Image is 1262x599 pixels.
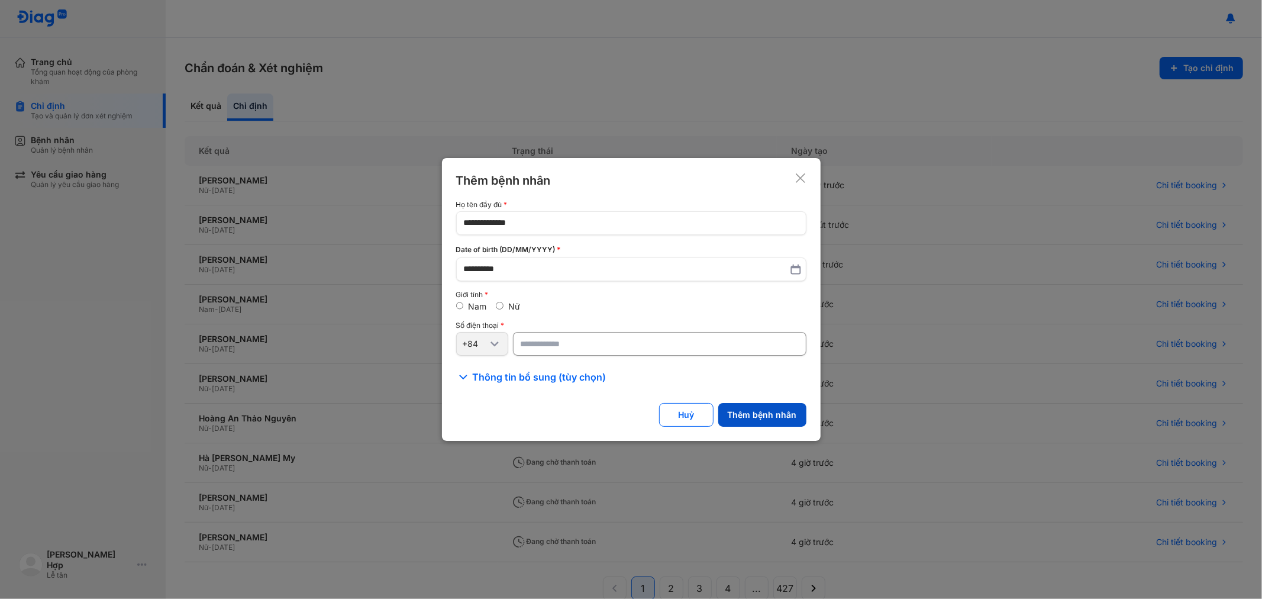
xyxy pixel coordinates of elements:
[659,403,714,427] button: Huỷ
[468,301,486,311] label: Nam
[473,370,606,384] span: Thông tin bổ sung (tùy chọn)
[456,291,806,299] div: Giới tính
[456,201,806,209] div: Họ tên đầy đủ
[456,172,551,189] div: Thêm bệnh nhân
[456,244,806,255] div: Date of birth (DD/MM/YYYY)
[508,301,520,311] label: Nữ
[463,339,488,349] div: +84
[718,403,806,427] button: Thêm bệnh nhân
[456,321,806,330] div: Số điện thoại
